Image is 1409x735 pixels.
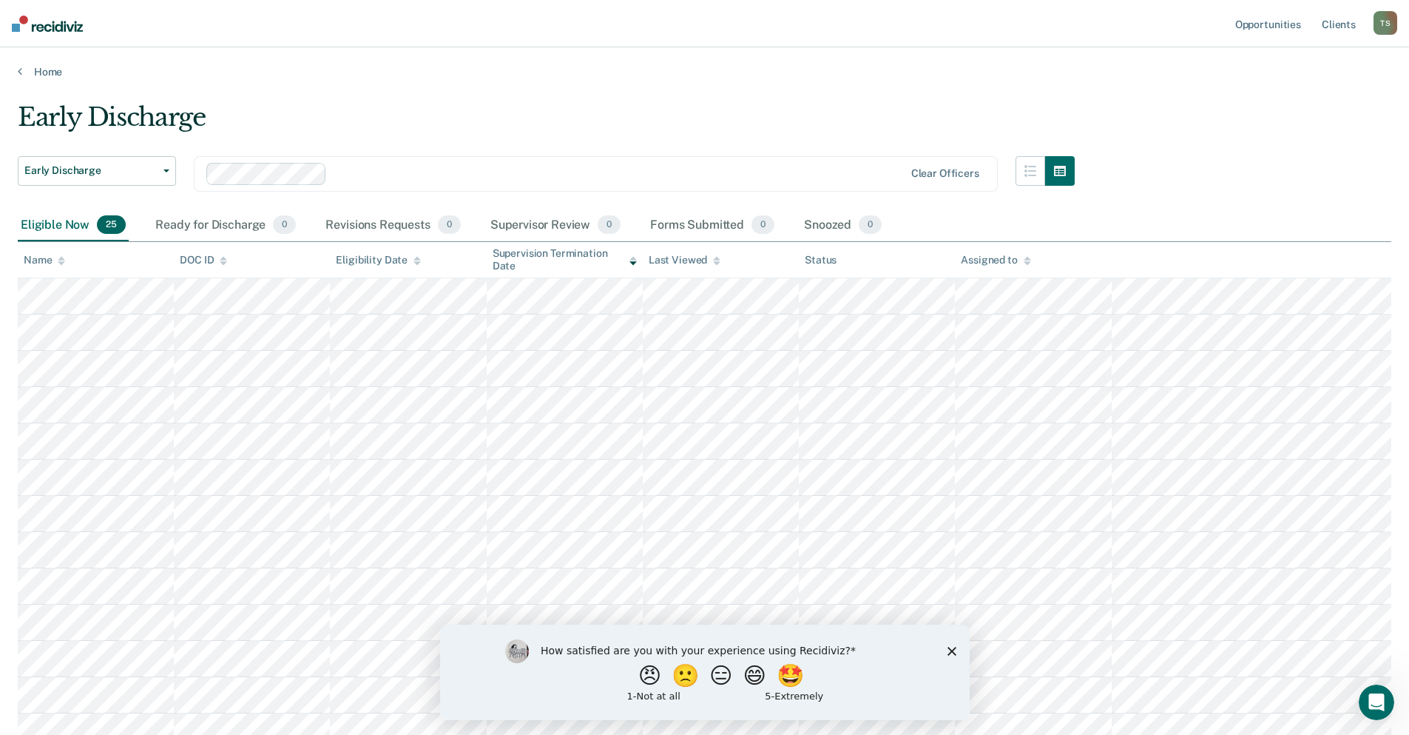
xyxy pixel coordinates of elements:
span: 0 [598,215,621,235]
a: Home [18,65,1391,78]
div: DOC ID [180,254,227,266]
span: 25 [97,215,126,235]
div: Name [24,254,65,266]
div: Early Discharge [18,102,1075,144]
div: Eligibility Date [336,254,421,266]
div: Status [805,254,837,266]
span: Early Discharge [24,164,158,177]
div: Assigned to [961,254,1030,266]
div: Last Viewed [649,254,720,266]
img: Recidiviz [12,16,83,32]
div: Supervisor Review0 [487,209,624,242]
span: 0 [273,215,296,235]
button: TS [1373,11,1397,35]
span: 0 [859,215,882,235]
div: T S [1373,11,1397,35]
div: Supervision Termination Date [493,247,637,272]
div: Clear officers [911,167,979,180]
div: Eligible Now25 [18,209,129,242]
iframe: Intercom live chat [1359,685,1394,720]
div: Ready for Discharge0 [152,209,299,242]
span: 0 [438,215,461,235]
div: Forms Submitted0 [647,209,777,242]
div: Snoozed0 [801,209,885,242]
span: 0 [751,215,774,235]
iframe: Survey by Kim from Recidiviz [440,625,970,720]
button: Early Discharge [18,156,176,186]
div: Revisions Requests0 [322,209,463,242]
